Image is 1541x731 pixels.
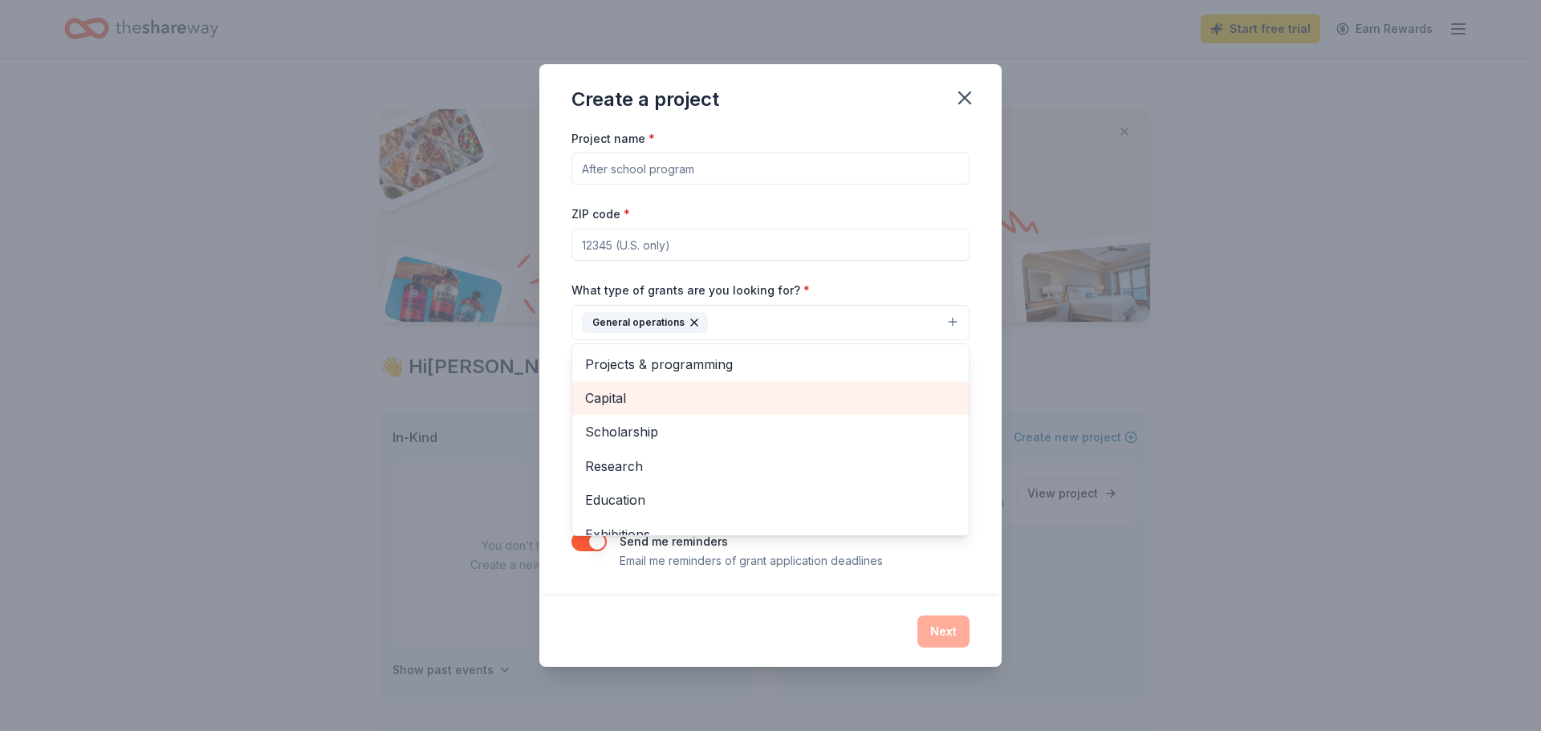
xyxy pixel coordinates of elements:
[585,456,956,477] span: Research
[585,421,956,442] span: Scholarship
[571,343,970,536] div: General operations
[571,305,970,340] button: General operations
[582,312,708,333] div: General operations
[585,524,956,545] span: Exhibitions
[585,388,956,408] span: Capital
[585,489,956,510] span: Education
[585,354,956,375] span: Projects & programming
